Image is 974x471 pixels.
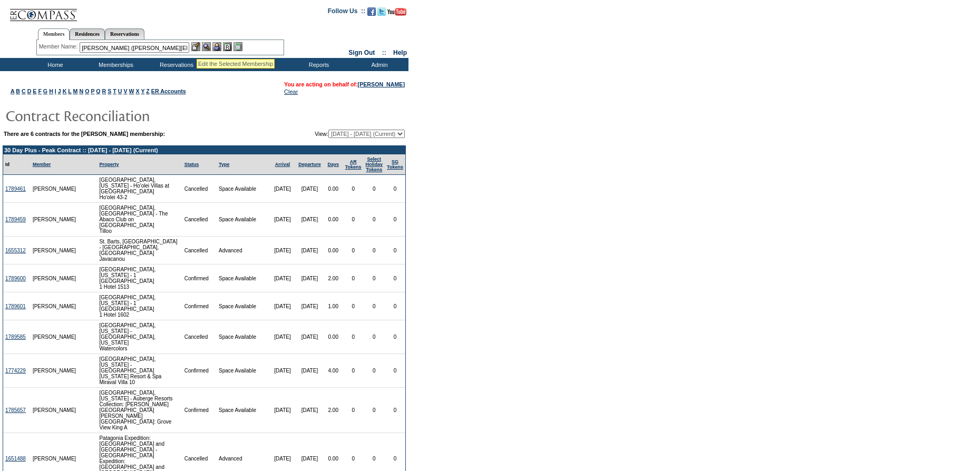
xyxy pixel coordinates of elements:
[298,162,321,167] a: Departure
[105,28,144,40] a: Reservations
[31,203,79,237] td: [PERSON_NAME]
[33,88,36,94] a: E
[269,320,296,354] td: [DATE]
[324,292,343,320] td: 1.00
[182,388,217,433] td: Confirmed
[97,203,182,237] td: [GEOGRAPHIC_DATA], [GEOGRAPHIC_DATA] - The Abaco Club on [GEOGRAPHIC_DATA] Tilloo
[5,334,26,340] a: 1789585
[182,175,217,203] td: Cancelled
[296,292,324,320] td: [DATE]
[324,237,343,264] td: 0.00
[182,320,217,354] td: Cancelled
[367,11,376,17] a: Become our fan on Facebook
[324,203,343,237] td: 0.00
[31,264,79,292] td: [PERSON_NAME]
[5,276,26,281] a: 1789600
[108,88,111,94] a: S
[27,88,32,94] a: D
[364,264,385,292] td: 0
[63,88,67,94] a: K
[43,88,47,94] a: G
[58,88,61,94] a: J
[202,42,211,51] img: View
[145,58,206,71] td: Reservations
[5,248,26,253] a: 1655312
[22,88,26,94] a: C
[31,388,79,433] td: [PERSON_NAME]
[284,81,405,87] span: You are acting on behalf of:
[31,354,79,388] td: [PERSON_NAME]
[206,58,287,71] td: Vacation Collection
[5,303,26,309] a: 1789601
[358,81,405,87] a: [PERSON_NAME]
[343,264,364,292] td: 0
[5,368,26,374] a: 1774229
[387,8,406,16] img: Subscribe to our YouTube Channel
[11,88,14,94] a: A
[91,88,94,94] a: P
[217,203,269,237] td: Space Available
[182,203,217,237] td: Cancelled
[367,7,376,16] img: Become our fan on Facebook
[5,456,26,462] a: 1651488
[217,320,269,354] td: Space Available
[385,203,405,237] td: 0
[49,88,53,94] a: H
[364,237,385,264] td: 0
[217,388,269,433] td: Space Available
[385,175,405,203] td: 0
[16,88,20,94] a: B
[217,175,269,203] td: Space Available
[366,156,383,172] a: Select HolidayTokens
[31,237,79,264] td: [PERSON_NAME]
[5,186,26,192] a: 1789461
[385,292,405,320] td: 0
[345,159,362,170] a: ARTokens
[24,58,84,71] td: Home
[223,42,232,51] img: Reservations
[343,237,364,264] td: 0
[269,354,296,388] td: [DATE]
[385,354,405,388] td: 0
[269,292,296,320] td: [DATE]
[217,237,269,264] td: Advanced
[33,162,51,167] a: Member
[343,292,364,320] td: 0
[385,388,405,433] td: 0
[118,88,122,94] a: U
[364,354,385,388] td: 0
[296,203,324,237] td: [DATE]
[343,175,364,203] td: 0
[102,88,106,94] a: R
[3,154,31,175] td: Id
[387,159,403,170] a: SGTokens
[97,175,182,203] td: [GEOGRAPHIC_DATA], [US_STATE] - Ho'olei Villas at [GEOGRAPHIC_DATA] Ho'olei 43-2
[387,11,406,17] a: Subscribe to our YouTube Channel
[198,61,273,67] div: Edit the Selected Membership
[73,88,78,94] a: M
[5,407,26,413] a: 1785657
[261,130,405,138] td: View:
[364,388,385,433] td: 0
[296,264,324,292] td: [DATE]
[296,237,324,264] td: [DATE]
[97,320,182,354] td: [GEOGRAPHIC_DATA], [US_STATE] - [GEOGRAPHIC_DATA], [US_STATE] Watercolors
[343,388,364,433] td: 0
[136,88,140,94] a: X
[385,320,405,354] td: 0
[385,264,405,292] td: 0
[39,42,80,51] div: Member Name:
[129,88,134,94] a: W
[151,88,186,94] a: ER Accounts
[296,175,324,203] td: [DATE]
[324,388,343,433] td: 2.00
[269,388,296,433] td: [DATE]
[212,42,221,51] img: Impersonate
[38,28,70,40] a: Members
[5,105,216,126] img: pgTtlContractReconciliation.gif
[217,354,269,388] td: Space Available
[269,203,296,237] td: [DATE]
[343,320,364,354] td: 0
[324,175,343,203] td: 0.00
[182,237,217,264] td: Cancelled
